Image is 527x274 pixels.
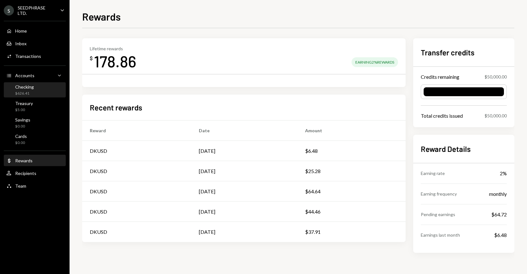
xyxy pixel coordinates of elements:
[15,134,27,139] div: Cards
[82,222,191,242] td: DKUSD
[15,101,33,106] div: Treasury
[15,124,30,129] div: $0.00
[297,141,406,161] td: $6.48
[491,211,507,218] div: $64.72
[15,171,36,176] div: Recipients
[421,144,507,154] h2: Reward Details
[199,167,215,175] div: [DATE]
[82,141,191,161] td: DKUSD
[15,73,34,78] div: Accounts
[15,84,34,90] div: Checking
[421,73,459,81] div: Credits remaining
[297,202,406,222] td: $44.46
[90,102,142,113] h2: Recent rewards
[4,25,66,36] a: Home
[485,73,507,80] div: $50,000.00
[500,170,507,177] div: 2%
[489,190,507,198] div: monthly
[90,55,93,61] div: $
[15,140,27,146] div: $0.00
[199,188,215,195] div: [DATE]
[4,180,66,191] a: Team
[4,82,66,97] a: Checking$626.41
[4,70,66,81] a: Accounts
[421,112,463,120] div: Total credits issued
[82,202,191,222] td: DKUSD
[421,232,460,238] div: Earnings last month
[18,5,55,16] div: SEEDPHRASE LTD.
[4,38,66,49] a: Inbox
[199,208,215,215] div: [DATE]
[421,211,455,218] div: Pending earnings
[4,50,66,62] a: Transactions
[4,115,66,130] a: Savings$0.00
[421,170,445,177] div: Earning rate
[199,228,215,236] div: [DATE]
[15,53,41,59] div: Transactions
[421,47,507,58] h2: Transfer credits
[15,107,33,113] div: $5.00
[485,112,507,119] div: $50,000.00
[4,5,14,16] div: S
[4,167,66,179] a: Recipients
[90,46,136,51] div: Lifetime rewards
[494,231,507,239] div: $6.48
[297,121,406,141] th: Amount
[82,181,191,202] td: DKUSD
[15,91,34,96] div: $626.41
[4,155,66,166] a: Rewards
[352,57,398,67] div: Earning 2% Rewards
[297,161,406,181] td: $25.28
[297,181,406,202] td: $64.64
[82,10,121,23] h1: Rewards
[15,117,30,122] div: Savings
[4,99,66,114] a: Treasury$5.00
[199,147,215,155] div: [DATE]
[15,183,26,189] div: Team
[82,161,191,181] td: DKUSD
[15,41,27,46] div: Inbox
[191,121,297,141] th: Date
[15,158,33,163] div: Rewards
[4,132,66,147] a: Cards$0.00
[297,222,406,242] td: $37.91
[82,121,191,141] th: Reward
[15,28,27,34] div: Home
[421,190,457,197] div: Earning frequency
[94,51,136,71] div: 178.86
